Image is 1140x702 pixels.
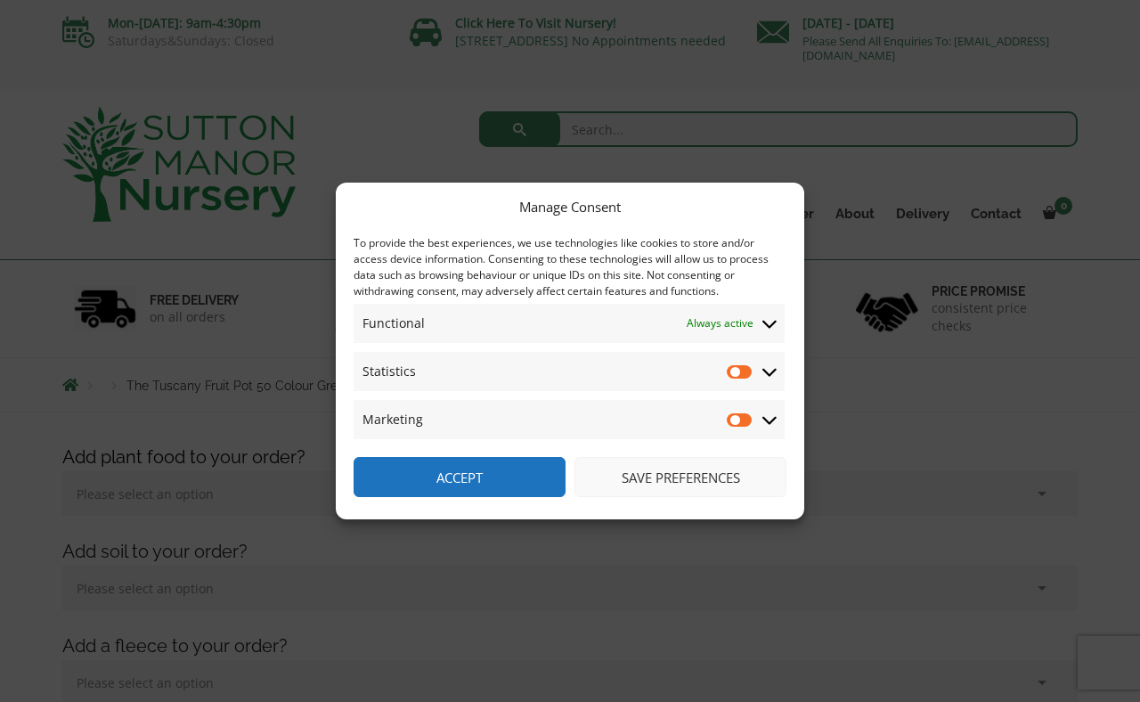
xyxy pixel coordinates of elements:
[362,313,425,334] span: Functional
[354,400,785,439] summary: Marketing
[687,313,753,334] span: Always active
[362,409,423,430] span: Marketing
[354,457,566,497] button: Accept
[574,457,786,497] button: Save preferences
[354,235,785,299] div: To provide the best experiences, we use technologies like cookies to store and/or access device i...
[354,304,785,343] summary: Functional Always active
[519,196,621,217] div: Manage Consent
[362,361,416,382] span: Statistics
[354,352,785,391] summary: Statistics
